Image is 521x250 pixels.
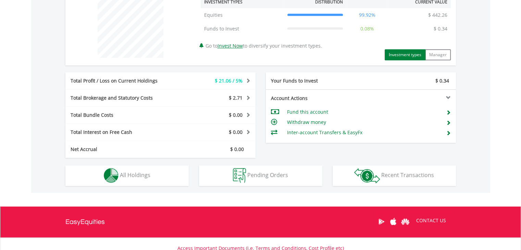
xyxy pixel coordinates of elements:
[65,165,189,186] button: All Holdings
[120,171,150,179] span: All Holdings
[65,77,176,84] div: Total Profit / Loss on Current Holdings
[354,168,380,183] img: transactions-zar-wht.png
[65,146,176,153] div: Net Accrual
[218,42,243,49] a: Invest Now
[381,171,434,179] span: Recent Transactions
[425,49,451,60] button: Manager
[199,165,322,186] button: Pending Orders
[411,211,451,230] a: CONTACT US
[346,8,388,22] td: 99.92%
[233,168,246,183] img: pending_instructions-wht.png
[425,8,451,22] td: $ 442.26
[266,77,361,84] div: Your Funds to Invest
[287,107,441,117] td: Fund this account
[346,22,388,36] td: 0.08%
[333,165,456,186] button: Recent Transactions
[435,77,449,84] span: $ 0.34
[104,168,119,183] img: holdings-wht.png
[385,49,425,60] button: Investment types
[65,207,105,237] a: EasyEquities
[65,129,176,136] div: Total Interest on Free Cash
[430,22,451,36] td: $ 0.34
[230,146,244,152] span: $ 0.00
[229,129,243,135] span: $ 0.00
[65,95,176,101] div: Total Brokerage and Statutory Costs
[399,211,411,232] a: Huawei
[229,112,243,118] span: $ 0.00
[387,211,399,232] a: Apple
[287,117,441,127] td: Withdraw money
[65,112,176,118] div: Total Bundle Costs
[247,171,288,179] span: Pending Orders
[215,77,243,84] span: $ 21.06 / 5%
[201,22,284,36] td: Funds to Invest
[287,127,441,138] td: Inter-account Transfers & EasyFx
[201,8,284,22] td: Equities
[229,95,243,101] span: $ 2.71
[375,211,387,232] a: Google Play
[266,95,361,102] div: Account Actions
